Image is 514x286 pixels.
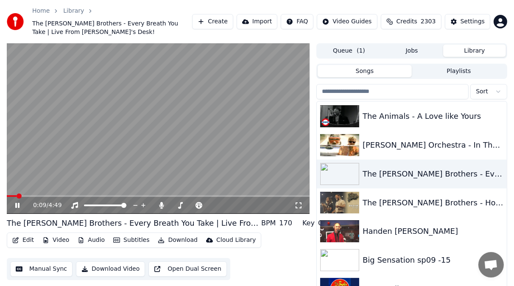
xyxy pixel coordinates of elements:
[445,14,490,29] button: Settings
[33,201,53,210] div: /
[318,45,380,57] button: Queue
[478,252,504,278] a: Open de chat
[32,20,192,36] span: The [PERSON_NAME] Brothers - Every Breath You Take | Live From [PERSON_NAME]'s Desk!
[363,168,503,180] div: The [PERSON_NAME] Brothers - Every Breath You Take | Live From [PERSON_NAME]'s Desk!
[281,14,313,29] button: FAQ
[10,261,73,277] button: Manual Sync
[39,234,73,246] button: Video
[7,13,24,30] img: youka
[381,14,441,29] button: Credits2303
[63,7,84,15] a: Library
[110,234,153,246] button: Subtitles
[357,47,365,55] span: ( 1 )
[302,218,315,228] div: Key
[74,234,108,246] button: Audio
[363,197,503,209] div: The [PERSON_NAME] Brothers - Hold Me
[363,139,503,151] div: [PERSON_NAME] Orchestra - In The Mood
[32,7,50,15] a: Home
[363,110,503,122] div: The Animals - A Love like Yours
[33,201,46,210] span: 0:09
[412,65,506,77] button: Playlists
[32,7,192,36] nav: breadcrumb
[154,234,201,246] button: Download
[192,14,233,29] button: Create
[237,14,277,29] button: Import
[279,218,292,228] div: 170
[261,218,276,228] div: BPM
[9,234,37,246] button: Edit
[318,65,412,77] button: Songs
[476,87,488,96] span: Sort
[421,17,436,26] span: 2303
[380,45,443,57] button: Jobs
[443,45,506,57] button: Library
[148,261,227,277] button: Open Dual Screen
[76,261,145,277] button: Download Video
[7,217,261,229] div: The [PERSON_NAME] Brothers - Every Breath You Take | Live From [PERSON_NAME]'s Desk!
[48,201,61,210] span: 4:49
[397,17,417,26] span: Credits
[461,17,485,26] div: Settings
[317,14,377,29] button: Video Guides
[216,236,256,244] div: Cloud Library
[363,225,503,237] div: Handen [PERSON_NAME]
[363,254,503,266] div: Big Sensation sp09 -15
